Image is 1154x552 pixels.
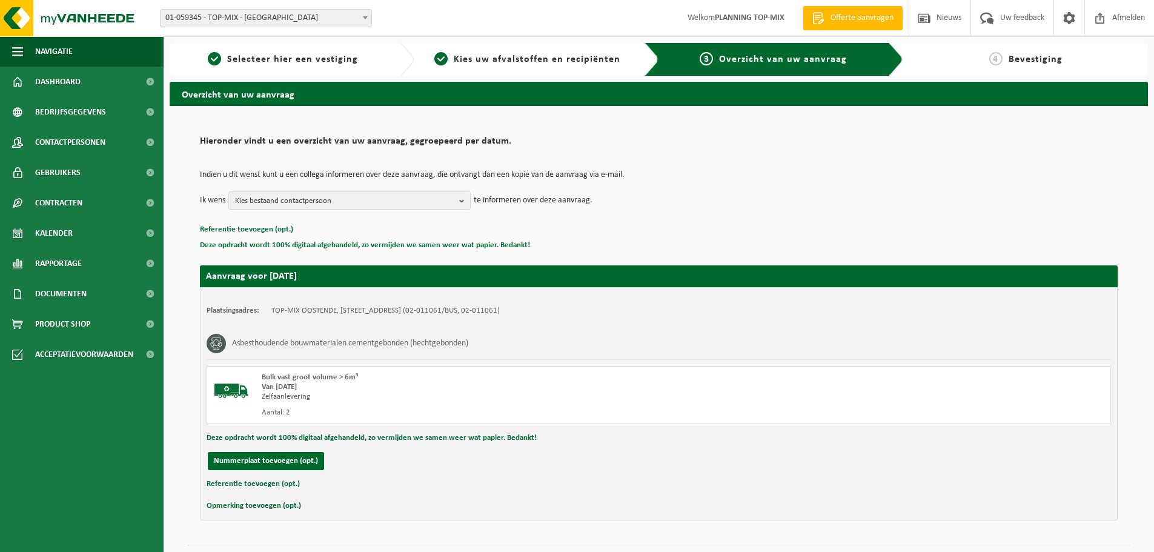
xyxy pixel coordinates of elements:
strong: Van [DATE] [262,383,297,391]
h2: Hieronder vindt u een overzicht van uw aanvraag, gegroepeerd per datum. [200,136,1118,153]
span: Gebruikers [35,158,81,188]
span: Dashboard [35,67,81,97]
button: Opmerking toevoegen (opt.) [207,498,301,514]
h2: Overzicht van uw aanvraag [170,82,1148,105]
span: Acceptatievoorwaarden [35,339,133,370]
span: Contracten [35,188,82,218]
span: 2 [434,52,448,65]
span: Bevestiging [1009,55,1063,64]
span: Navigatie [35,36,73,67]
span: Offerte aanvragen [827,12,897,24]
button: Referentie toevoegen (opt.) [207,476,300,492]
span: 4 [989,52,1003,65]
span: Rapportage [35,248,82,279]
strong: PLANNING TOP-MIX [715,13,784,22]
p: Ik wens [200,191,225,210]
td: TOP-MIX OOSTENDE, [STREET_ADDRESS] (02-011061/BUS, 02-011061) [271,306,500,316]
span: 1 [208,52,221,65]
button: Deze opdracht wordt 100% digitaal afgehandeld, zo vermijden we samen weer wat papier. Bedankt! [200,238,530,253]
span: Selecteer hier een vestiging [227,55,358,64]
button: Nummerplaat toevoegen (opt.) [208,452,324,470]
span: Kies bestaand contactpersoon [235,192,454,210]
strong: Aanvraag voor [DATE] [206,271,297,281]
button: Deze opdracht wordt 100% digitaal afgehandeld, zo vermijden we samen weer wat papier. Bedankt! [207,430,537,446]
span: Product Shop [35,309,90,339]
p: te informeren over deze aanvraag. [474,191,592,210]
div: Aantal: 2 [262,408,708,417]
p: Indien u dit wenst kunt u een collega informeren over deze aanvraag, die ontvangt dan een kopie v... [200,171,1118,179]
strong: Plaatsingsadres: [207,307,259,314]
span: 01-059345 - TOP-MIX - Oostende [160,9,372,27]
a: 1Selecteer hier een vestiging [176,52,390,67]
img: BL-SO-LV.png [213,373,250,409]
h3: Asbesthoudende bouwmaterialen cementgebonden (hechtgebonden) [232,334,468,353]
span: Overzicht van uw aanvraag [719,55,847,64]
a: 2Kies uw afvalstoffen en recipiënten [420,52,635,67]
a: Offerte aanvragen [803,6,903,30]
span: Contactpersonen [35,127,105,158]
button: Referentie toevoegen (opt.) [200,222,293,238]
span: 01-059345 - TOP-MIX - Oostende [161,10,371,27]
span: Kalender [35,218,73,248]
span: Documenten [35,279,87,309]
span: 3 [700,52,713,65]
div: Zelfaanlevering [262,392,708,402]
button: Kies bestaand contactpersoon [228,191,471,210]
span: Bulk vast groot volume > 6m³ [262,373,358,381]
span: Bedrijfsgegevens [35,97,106,127]
span: Kies uw afvalstoffen en recipiënten [454,55,620,64]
